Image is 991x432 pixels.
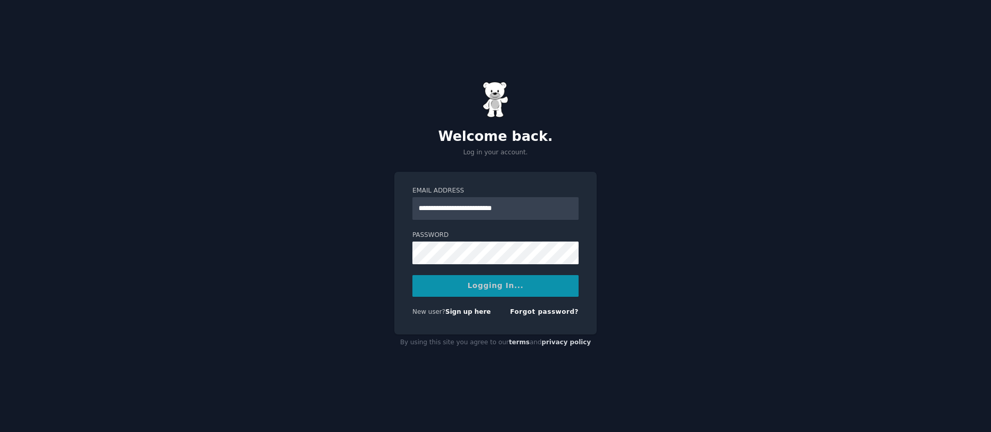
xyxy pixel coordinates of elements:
[412,308,445,315] span: New user?
[483,82,508,118] img: Gummy Bear
[412,231,579,240] label: Password
[394,148,597,157] p: Log in your account.
[541,339,591,346] a: privacy policy
[412,186,579,196] label: Email Address
[509,339,530,346] a: terms
[394,334,597,351] div: By using this site you agree to our and
[445,308,491,315] a: Sign up here
[394,129,597,145] h2: Welcome back.
[510,308,579,315] a: Forgot password?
